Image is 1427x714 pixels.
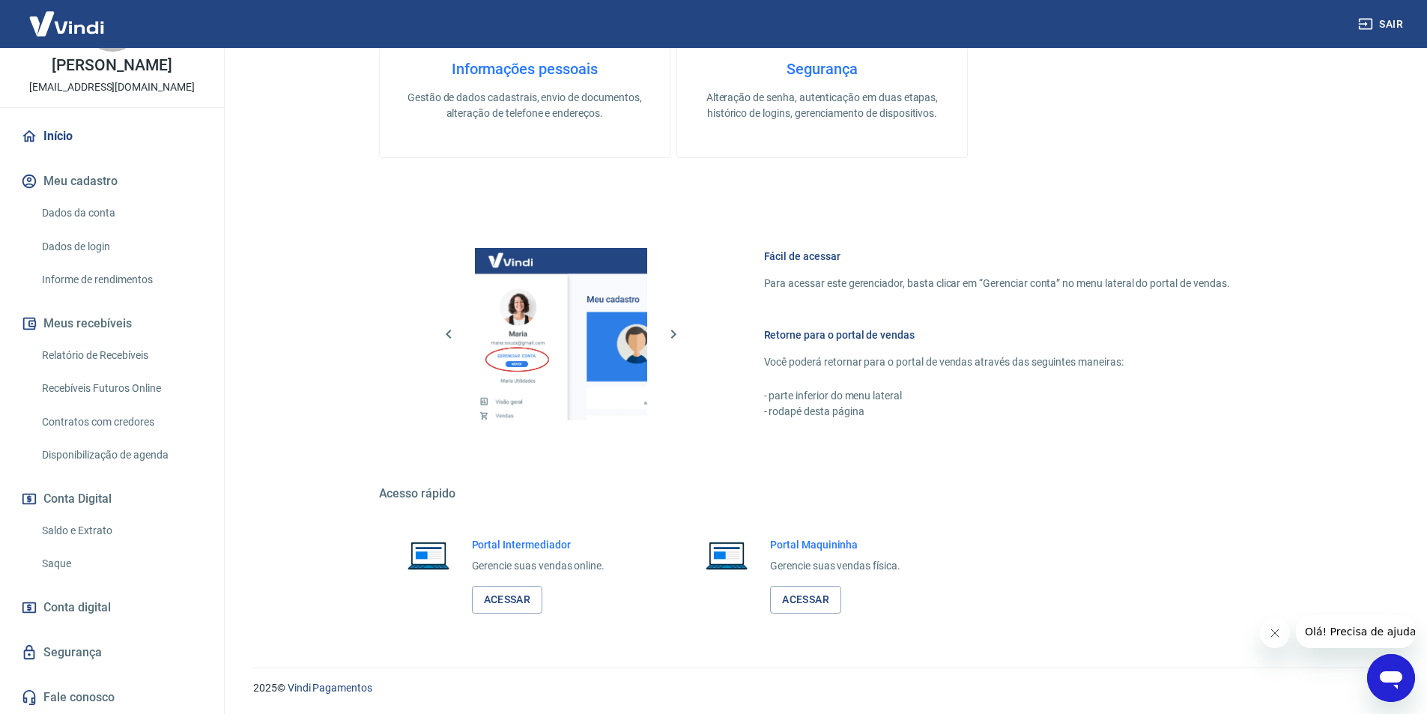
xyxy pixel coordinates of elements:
[701,60,943,78] h4: Segurança
[764,354,1230,370] p: Você poderá retornar para o portal de vendas através das seguintes maneiras:
[36,548,206,579] a: Saque
[18,120,206,153] a: Início
[36,373,206,404] a: Recebíveis Futuros Online
[52,58,172,73] p: [PERSON_NAME]
[18,681,206,714] a: Fale conosco
[18,591,206,624] a: Conta digital
[36,440,206,471] a: Disponibilização de agenda
[472,558,605,574] p: Gerencie suas vendas online.
[472,586,543,614] a: Acessar
[770,558,900,574] p: Gerencie suas vendas física.
[764,327,1230,342] h6: Retorne para o portal de vendas
[29,79,195,95] p: [EMAIL_ADDRESS][DOMAIN_NAME]
[770,537,900,552] h6: Portal Maquininha
[1296,615,1415,648] iframe: Mensagem da empresa
[36,198,206,229] a: Dados da conta
[288,682,372,694] a: Vindi Pagamentos
[397,537,460,573] img: Imagem de um notebook aberto
[1260,618,1290,648] iframe: Fechar mensagem
[18,636,206,669] a: Segurança
[404,60,646,78] h4: Informações pessoais
[701,90,943,121] p: Alteração de senha, autenticação em duas etapas, histórico de logins, gerenciamento de dispositivos.
[1355,10,1409,38] button: Sair
[18,307,206,340] button: Meus recebíveis
[475,248,647,420] img: Imagem da dashboard mostrando o botão de gerenciar conta na sidebar no lado esquerdo
[764,249,1230,264] h6: Fácil de acessar
[253,680,1391,696] p: 2025 ©
[695,537,758,573] img: Imagem de um notebook aberto
[36,340,206,371] a: Relatório de Recebíveis
[472,537,605,552] h6: Portal Intermediador
[770,586,841,614] a: Acessar
[43,597,111,618] span: Conta digital
[36,515,206,546] a: Saldo e Extrato
[379,486,1266,501] h5: Acesso rápido
[764,404,1230,420] p: - rodapé desta página
[36,232,206,262] a: Dados de login
[764,388,1230,404] p: - parte inferior do menu lateral
[18,1,115,46] img: Vindi
[36,407,206,438] a: Contratos com credores
[1367,654,1415,702] iframe: Botão para abrir a janela de mensagens
[36,264,206,295] a: Informe de rendimentos
[9,10,126,22] span: Olá! Precisa de ajuda?
[764,276,1230,291] p: Para acessar este gerenciador, basta clicar em “Gerenciar conta” no menu lateral do portal de ven...
[18,482,206,515] button: Conta Digital
[18,165,206,198] button: Meu cadastro
[404,90,646,121] p: Gestão de dados cadastrais, envio de documentos, alteração de telefone e endereços.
